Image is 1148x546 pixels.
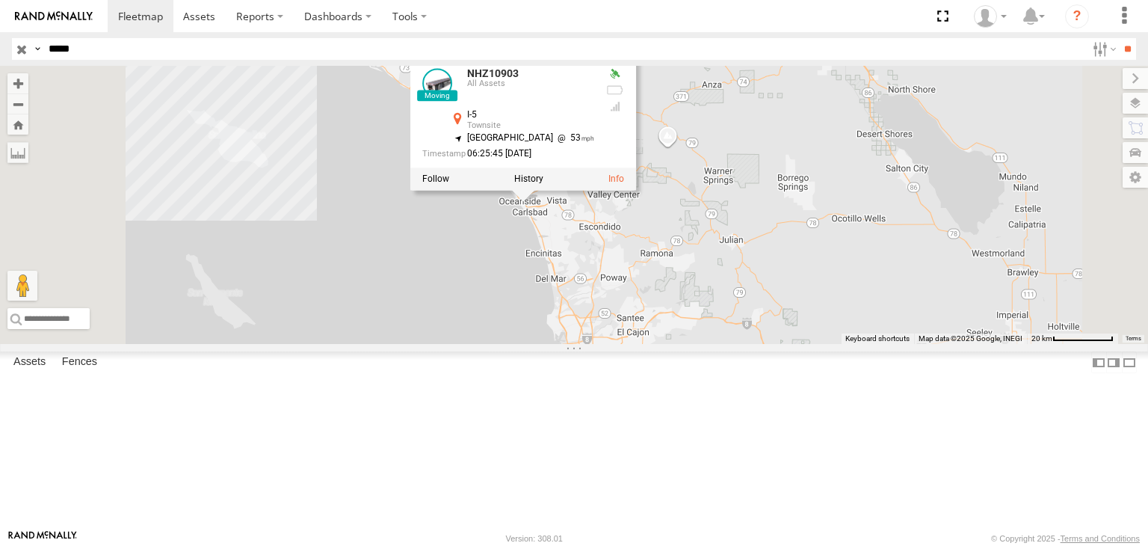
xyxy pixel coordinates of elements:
button: Keyboard shortcuts [845,334,910,344]
button: Zoom out [7,93,28,114]
div: Townsite [467,122,594,131]
a: View Asset Details [608,174,624,185]
label: View Asset History [514,174,543,185]
div: Version: 308.01 [506,534,563,543]
label: Fences [55,352,105,373]
a: Visit our Website [8,531,77,546]
div: Date/time of location update [422,150,594,159]
label: Dock Summary Table to the Left [1091,352,1106,373]
i: ? [1065,4,1089,28]
a: Terms and Conditions [1061,534,1140,543]
div: No battery health information received from this device. [606,85,624,96]
label: Hide Summary Table [1122,352,1137,373]
div: © Copyright 2025 - [991,534,1140,543]
div: Last Event GSM Signal Strength [606,101,624,113]
button: Map Scale: 20 km per 78 pixels [1027,334,1118,344]
button: Zoom Home [7,114,28,135]
a: NHZ10903 [467,67,519,79]
span: Map data ©2025 Google, INEGI [919,334,1022,343]
div: Valid GPS Fix [606,68,624,80]
a: View Asset Details [422,68,452,98]
button: Drag Pegman onto the map to open Street View [7,271,37,301]
div: Zulema McIntosch [969,5,1012,28]
label: Dock Summary Table to the Right [1106,352,1121,373]
label: Measure [7,142,28,163]
a: Terms (opens in new tab) [1126,336,1141,342]
span: [GEOGRAPHIC_DATA] [467,133,553,144]
label: Realtime tracking of Asset [422,174,449,185]
span: 53 [553,133,594,144]
label: Assets [6,352,53,373]
div: I-5 [467,110,594,120]
label: Map Settings [1123,167,1148,188]
span: 20 km [1031,334,1052,343]
img: rand-logo.svg [15,11,93,22]
label: Search Filter Options [1087,38,1119,60]
button: Zoom in [7,73,28,93]
label: Search Query [31,38,43,60]
div: All Assets [467,80,594,89]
